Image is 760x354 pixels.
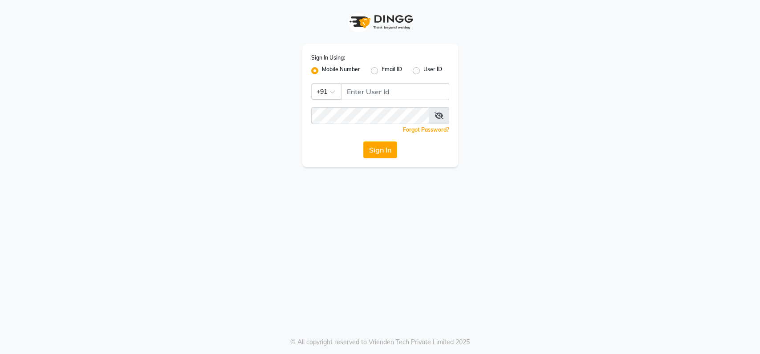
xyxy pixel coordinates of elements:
[322,65,360,76] label: Mobile Number
[363,141,397,158] button: Sign In
[341,83,449,100] input: Username
[403,126,449,133] a: Forgot Password?
[382,65,402,76] label: Email ID
[311,107,429,124] input: Username
[345,9,416,35] img: logo1.svg
[311,54,345,62] label: Sign In Using:
[423,65,442,76] label: User ID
